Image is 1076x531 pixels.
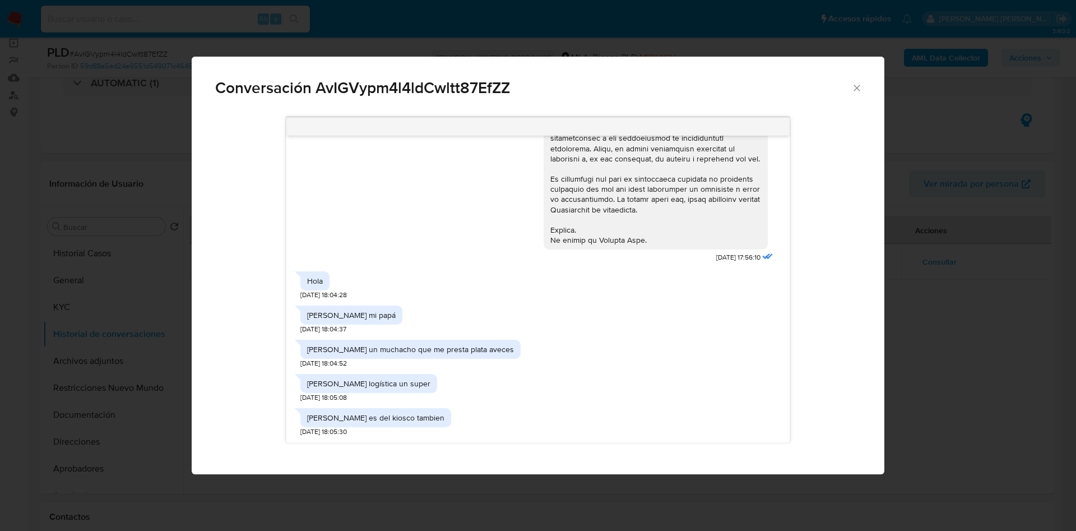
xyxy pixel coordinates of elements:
span: [DATE] 18:04:28 [300,290,347,300]
div: [PERSON_NAME] mi papá [307,310,396,320]
div: Comunicación [192,57,884,475]
span: [DATE] 18:05:30 [300,427,347,437]
button: Cerrar [851,82,861,93]
span: [DATE] 17:56:10 [716,253,760,262]
div: Hola [307,276,323,286]
div: [PERSON_NAME] logística un super [307,378,430,389]
span: Conversación AvIGVypm4l4ldCwltt87EfZZ [215,80,851,96]
span: [DATE] 18:04:37 [300,325,346,334]
div: [PERSON_NAME] un muchacho que me presta plata aveces [307,344,514,354]
span: [DATE] 18:05:08 [300,393,347,403]
span: [DATE] 18:04:52 [300,359,347,368]
div: [PERSON_NAME] es del kiosco tambien [307,413,444,423]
